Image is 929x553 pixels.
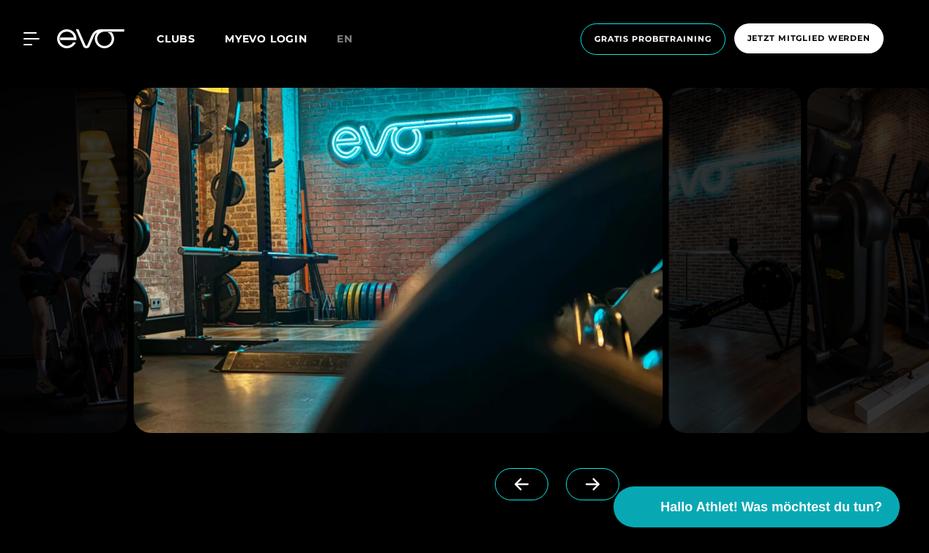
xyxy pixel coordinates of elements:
a: en [337,31,370,48]
a: Jetzt Mitglied werden [730,23,888,55]
a: Clubs [157,31,225,45]
a: MYEVO LOGIN [225,32,307,45]
span: Jetzt Mitglied werden [747,32,870,45]
span: en [337,32,353,45]
img: evofitness [133,88,663,433]
img: evofitness [669,88,802,433]
button: Hallo Athlet! Was möchtest du tun? [613,486,900,527]
span: Gratis Probetraining [594,33,712,45]
a: Gratis Probetraining [576,23,730,55]
span: Hallo Athlet! Was möchtest du tun? [660,497,882,517]
span: Clubs [157,32,195,45]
